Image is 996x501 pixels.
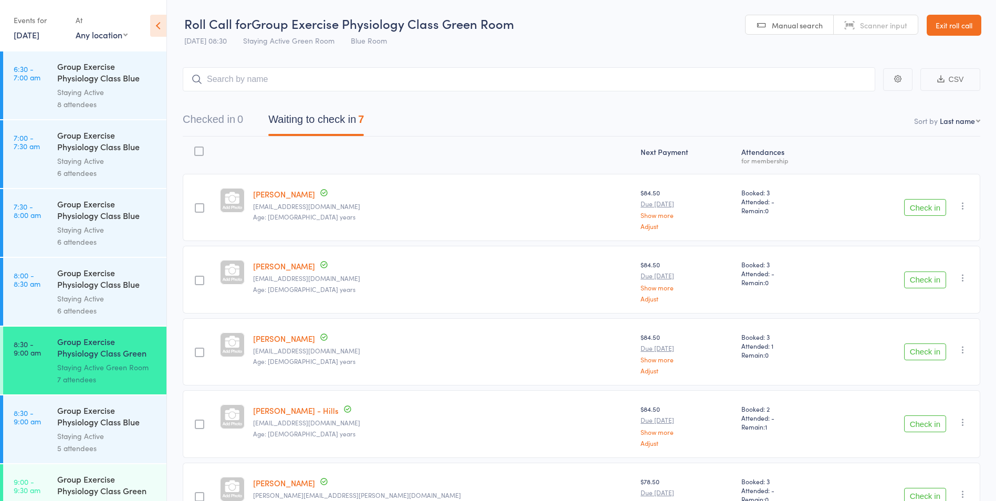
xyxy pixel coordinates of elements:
[741,278,832,287] span: Remain:
[253,285,355,294] span: Age: [DEMOGRAPHIC_DATA] years
[253,357,355,366] span: Age: [DEMOGRAPHIC_DATA] years
[14,271,40,288] time: 8:00 - 8:30 am
[641,223,733,229] a: Adjust
[14,202,41,219] time: 7:30 - 8:00 am
[57,336,158,361] div: Group Exercise Physiology Class Green Room
[57,155,158,167] div: Staying Active
[741,332,832,341] span: Booked: 3
[741,197,832,206] span: Attended: -
[741,188,832,197] span: Booked: 3
[358,113,364,125] div: 7
[641,200,733,207] small: Due [DATE]
[184,35,227,46] span: [DATE] 08:30
[253,333,315,344] a: [PERSON_NAME]
[57,267,158,293] div: Group Exercise Physiology Class Blue Room
[641,212,733,218] a: Show more
[741,260,832,269] span: Booked: 3
[641,332,733,374] div: $84.50
[3,258,166,326] a: 8:00 -8:30 amGroup Exercise Physiology Class Blue RoomStaying Active6 attendees
[14,409,41,425] time: 8:30 - 9:00 am
[253,429,355,438] span: Age: [DEMOGRAPHIC_DATA] years
[3,395,166,463] a: 8:30 -9:00 amGroup Exercise Physiology Class Blue RoomStaying Active5 attendees
[253,203,632,210] small: jkfaulkner122@gmail.com
[741,341,832,350] span: Attended: 1
[641,356,733,363] a: Show more
[641,272,733,279] small: Due [DATE]
[253,347,632,354] small: gsgardner@bigpond.com
[3,51,166,119] a: 6:30 -7:00 amGroup Exercise Physiology Class Blue RoomStaying Active8 attendees
[860,20,907,30] span: Scanner input
[641,440,733,446] a: Adjust
[268,108,364,136] button: Waiting to check in7
[904,343,946,360] button: Check in
[243,35,334,46] span: Staying Active Green Room
[253,419,632,426] small: rosemaryghills@outlook.com
[57,86,158,98] div: Staying Active
[765,206,769,215] span: 0
[14,12,65,29] div: Events for
[14,340,41,357] time: 8:30 - 9:00 am
[57,442,158,454] div: 5 attendees
[641,489,733,496] small: Due [DATE]
[183,108,243,136] button: Checked in0
[920,68,980,91] button: CSV
[772,20,823,30] span: Manual search
[351,35,387,46] span: Blue Room
[927,15,981,36] a: Exit roll call
[741,206,832,215] span: Remain:
[641,416,733,424] small: Due [DATE]
[641,260,733,301] div: $84.50
[741,157,832,164] div: for membership
[14,65,40,81] time: 6:30 - 7:00 am
[737,141,836,169] div: Atten­dances
[741,413,832,422] span: Attended: -
[765,278,769,287] span: 0
[237,113,243,125] div: 0
[14,477,40,494] time: 9:00 - 9:30 am
[57,404,158,430] div: Group Exercise Physiology Class Blue Room
[741,486,832,495] span: Attended: -
[57,361,158,373] div: Staying Active Green Room
[57,129,158,155] div: Group Exercise Physiology Class Blue Room
[57,236,158,248] div: 6 attendees
[253,212,355,221] span: Age: [DEMOGRAPHIC_DATA] years
[14,133,40,150] time: 7:00 - 7:30 am
[57,60,158,86] div: Group Exercise Physiology Class Blue Room
[76,12,128,29] div: At
[57,305,158,317] div: 6 attendees
[184,15,251,32] span: Roll Call for
[251,15,514,32] span: Group Exercise Physiology Class Green Room
[641,295,733,302] a: Adjust
[57,167,158,179] div: 6 attendees
[253,405,339,416] a: [PERSON_NAME] - Hills
[904,272,946,288] button: Check in
[253,492,632,499] small: julie.a.halliday@gmail.com
[253,477,315,488] a: [PERSON_NAME]
[914,116,938,126] label: Sort by
[3,327,166,394] a: 8:30 -9:00 amGroup Exercise Physiology Class Green RoomStaying Active Green Room7 attendees
[3,189,166,257] a: 7:30 -8:00 amGroup Exercise Physiology Class Blue RoomStaying Active6 attendees
[636,141,737,169] div: Next Payment
[57,430,158,442] div: Staying Active
[57,293,158,305] div: Staying Active
[641,284,733,291] a: Show more
[741,422,832,431] span: Remain:
[741,350,832,359] span: Remain:
[641,345,733,352] small: Due [DATE]
[765,350,769,359] span: 0
[641,429,733,435] a: Show more
[253,275,632,282] small: cjfield3851@gmail.com
[641,404,733,446] div: $84.50
[57,373,158,385] div: 7 attendees
[741,269,832,278] span: Attended: -
[904,415,946,432] button: Check in
[253,260,315,272] a: [PERSON_NAME]
[641,188,733,229] div: $84.50
[641,367,733,374] a: Adjust
[57,224,158,236] div: Staying Active
[57,98,158,110] div: 8 attendees
[76,29,128,40] div: Any location
[57,473,158,499] div: Group Exercise Physiology Class Green Room
[741,404,832,413] span: Booked: 2
[904,199,946,216] button: Check in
